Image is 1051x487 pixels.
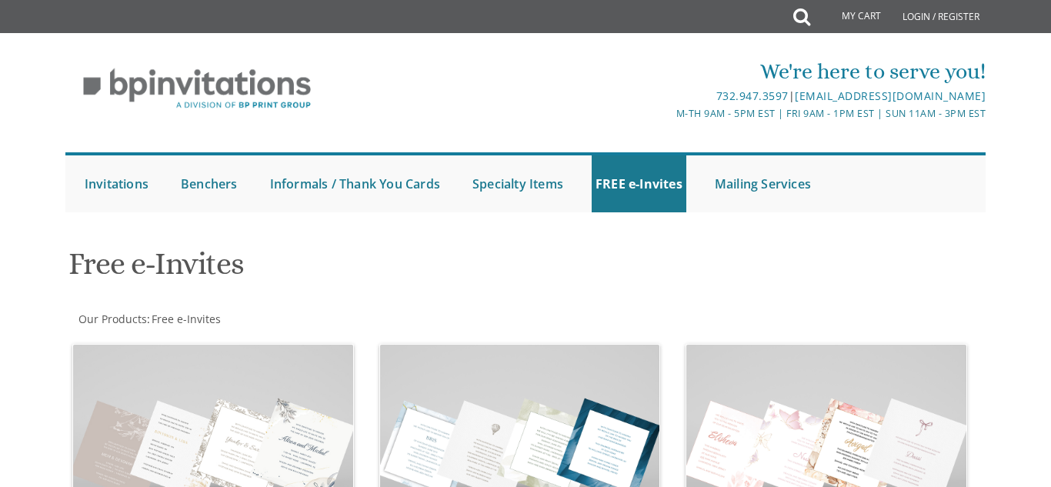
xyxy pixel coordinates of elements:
[373,105,986,122] div: M-Th 9am - 5pm EST | Fri 9am - 1pm EST | Sun 11am - 3pm EST
[68,247,671,292] h1: Free e-Invites
[716,88,789,103] a: 732.947.3597
[81,155,152,212] a: Invitations
[373,87,986,105] div: |
[469,155,567,212] a: Specialty Items
[809,2,892,32] a: My Cart
[711,155,815,212] a: Mailing Services
[77,312,147,326] a: Our Products
[177,155,242,212] a: Benchers
[266,155,444,212] a: Informals / Thank You Cards
[373,56,986,87] div: We're here to serve you!
[150,312,221,326] a: Free e-Invites
[795,88,986,103] a: [EMAIL_ADDRESS][DOMAIN_NAME]
[592,155,686,212] a: FREE e-Invites
[152,312,221,326] span: Free e-Invites
[65,57,329,121] img: BP Invitation Loft
[65,312,525,327] div: :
